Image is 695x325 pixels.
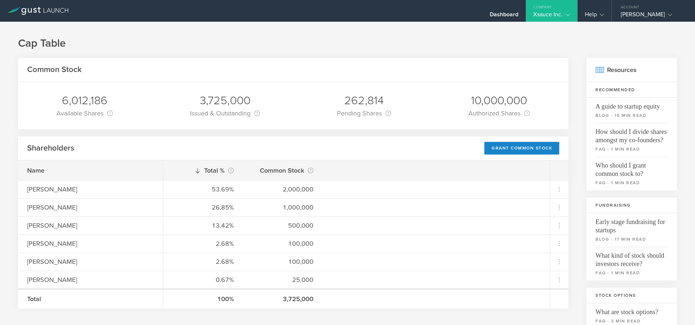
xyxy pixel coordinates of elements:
[659,290,695,325] iframe: Chat Widget
[172,221,234,230] div: 13.42%
[172,294,234,304] div: 100%
[468,93,530,108] div: 10,000,000
[252,221,313,230] div: 500,000
[337,108,391,118] div: Pending Shares
[190,108,260,118] div: Issued & Outstanding
[595,98,668,111] span: A guide to startup equity
[27,64,82,75] h2: Common Stock
[490,11,519,22] div: Dashboard
[586,82,677,98] h3: Recommended
[595,303,668,316] span: What are stock options?
[252,185,313,194] div: 2,000,000
[27,239,154,248] div: [PERSON_NAME]
[172,203,234,212] div: 26.85%
[585,11,604,22] div: Help
[586,123,677,157] a: How should I divide shares amongst my co-founders?faq - 1 min read
[337,93,391,108] div: 262,814
[586,157,677,190] a: Who should I grant common stock to?faq - 1 min read
[595,180,668,186] small: faq - 1 min read
[595,213,668,235] span: Early stage fundraising for startups
[27,221,154,230] div: [PERSON_NAME]
[595,123,668,144] span: How should I divide shares amongst my co-founders?
[595,112,668,119] small: blog - 15 min read
[468,108,530,118] div: Authorized Shares
[621,11,682,22] div: [PERSON_NAME]
[56,93,113,108] div: 6,012,186
[252,257,313,266] div: 100,000
[252,165,313,176] div: Common Stock
[172,239,234,248] div: 2.68%
[595,157,668,178] span: Who should I grant common stock to?
[252,203,313,212] div: 1,000,000
[190,93,260,108] div: 3,725,000
[56,108,113,118] div: Available Shares
[27,166,154,175] div: Name
[595,318,668,324] small: faq - 3 min read
[252,294,313,304] div: 3,725,000
[586,58,677,82] h2: Resources
[586,288,677,303] h3: Stock Options
[586,98,677,123] a: A guide to startup equityblog - 15 min read
[18,36,677,51] h1: Cap Table
[172,257,234,266] div: 2.68%
[172,185,234,194] div: 53.69%
[172,165,234,176] div: Total %
[586,247,677,280] a: What kind of stock should investors receive?faq - 1 min read
[27,257,154,266] div: [PERSON_NAME]
[27,143,74,153] h2: Shareholders
[595,236,668,242] small: blog - 17 min read
[595,247,668,268] span: What kind of stock should investors receive?
[484,142,559,155] div: Grant Common Stock
[533,11,570,22] div: Xsauce Inc.
[595,146,668,152] small: faq - 1 min read
[252,275,313,284] div: 25,000
[27,294,154,304] div: Total
[252,239,313,248] div: 100,000
[27,275,154,284] div: [PERSON_NAME]
[27,203,154,212] div: [PERSON_NAME]
[172,275,234,284] div: 0.67%
[586,198,677,213] h3: Fundraising
[595,270,668,276] small: faq - 1 min read
[27,185,154,194] div: [PERSON_NAME]
[586,213,677,247] a: Early stage fundraising for startupsblog - 17 min read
